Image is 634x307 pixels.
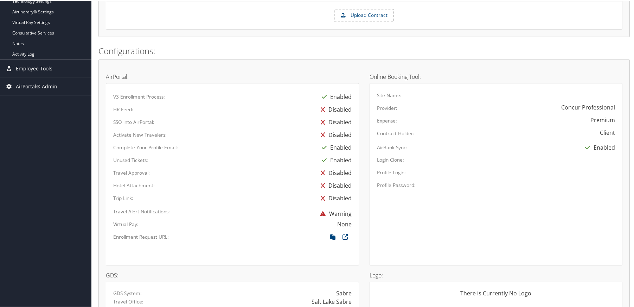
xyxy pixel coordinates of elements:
div: Enabled [318,140,352,153]
div: Salt Lake Sabre [312,297,352,305]
label: Provider: [377,104,397,111]
h4: AirPortal: [106,73,359,79]
label: Complete Your Profile Email: [113,143,178,150]
h2: Configurations: [98,44,630,56]
h4: Online Booking Tool: [370,73,623,79]
label: Expense: [377,117,397,124]
label: Unused Tickets: [113,156,148,163]
label: Profile Password: [377,181,416,188]
label: Travel Approval: [113,169,150,176]
h4: Logo: [370,272,623,277]
div: Disabled [317,102,352,115]
label: Trip Link: [113,194,133,201]
div: Enabled [318,153,352,166]
div: Disabled [317,178,352,191]
label: Activate New Travelers: [113,131,167,138]
div: Enabled [582,140,615,153]
div: Concur Professional [561,102,615,111]
h4: GDS: [106,272,359,277]
div: Disabled [317,191,352,204]
label: Virtual Pay: [113,220,139,227]
label: Hotel Attachment: [113,181,155,188]
label: Login Clone: [377,156,404,163]
div: Client [600,128,615,136]
label: SSO into AirPortal: [113,118,154,125]
label: Travel Alert Notifications: [113,207,170,214]
label: HR Feed: [113,105,133,112]
label: Contract Holder: [377,129,415,136]
div: There is Currently No Logo [377,288,615,302]
label: AirBank Sync: [377,143,408,150]
label: GDS System: [113,289,142,296]
div: None [337,219,352,228]
div: Sabre [336,288,352,297]
label: V3 Enrollment Process: [113,93,165,100]
label: Enrollment Request URL: [113,233,169,240]
div: Enabled [318,90,352,102]
span: AirPortal® Admin [16,77,57,95]
div: Disabled [317,166,352,178]
div: Disabled [317,128,352,140]
span: Employee Tools [16,59,52,77]
div: Premium [590,115,615,124]
label: Travel Office: [113,297,143,305]
span: Warning [316,209,352,217]
label: Profile Login: [377,168,406,175]
div: Disabled [317,115,352,128]
label: Upload Contract [335,9,393,21]
label: Site Name: [377,91,402,98]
